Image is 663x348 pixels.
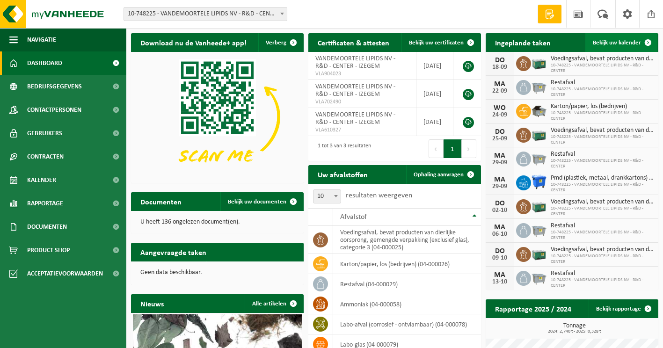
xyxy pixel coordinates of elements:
div: 29-09 [490,159,509,166]
a: Alle artikelen [245,294,303,313]
span: Restafval [551,79,654,87]
img: WB-1100-HPE-BE-01 [531,174,547,190]
td: [DATE] [416,80,453,108]
div: DO [490,247,509,255]
a: Ophaling aanvragen [406,165,480,184]
label: resultaten weergeven [346,192,412,199]
span: VLA702490 [315,98,409,106]
span: 10-748225 - VANDEMOORTELE LIPIDS NV - R&D - CENTER [551,206,654,217]
span: VANDEMOORTELE LIPIDS NV - R&D - CENTER - IZEGEM [315,83,395,98]
img: PB-LB-0680-HPE-GN-01 [531,126,547,142]
img: PB-LB-0680-HPE-GN-01 [531,55,547,71]
img: WB-2500-GAL-GY-01 [531,79,547,94]
h2: Nieuws [131,294,173,312]
span: 10-748225 - VANDEMOORTELE LIPIDS NV - R&D - CENTER [551,134,654,145]
span: 10-748225 - VANDEMOORTELE LIPIDS NV - R&D - CENTER [551,182,654,193]
img: WB-2500-GAL-GY-01 [531,269,547,285]
span: Gebruikers [27,122,62,145]
span: VLA610327 [315,126,409,134]
span: Restafval [551,270,654,277]
a: Bekijk uw documenten [220,192,303,211]
img: WB-5000-GAL-GY-01 [531,102,547,118]
h2: Certificaten & attesten [308,33,399,51]
img: Download de VHEPlus App [131,52,304,181]
div: 25-09 [490,136,509,142]
span: Product Shop [27,239,70,262]
span: Contracten [27,145,64,168]
div: MA [490,176,509,183]
div: 09-10 [490,255,509,261]
button: Verberg [258,33,303,52]
td: ammoniak (04-000058) [333,294,481,314]
span: Afvalstof [340,213,367,221]
span: 10-748225 - VANDEMOORTELE LIPIDS NV - R&D - CENTER [551,230,654,241]
span: Bedrijfsgegevens [27,75,82,98]
button: Previous [429,139,444,158]
td: restafval (04-000029) [333,274,481,294]
span: Restafval [551,151,654,158]
img: WB-2500-GAL-GY-01 [531,222,547,238]
span: Documenten [27,215,67,239]
p: U heeft 136 ongelezen document(en). [140,219,294,225]
span: Voedingsafval, bevat producten van dierlijke oorsprong, gemengde verpakking (exc... [551,127,654,134]
span: VANDEMOORTELE LIPIDS NV - R&D - CENTER - IZEGEM [315,111,395,126]
h2: Download nu de Vanheede+ app! [131,33,256,51]
h2: Aangevraagde taken [131,243,216,261]
span: VANDEMOORTELE LIPIDS NV - R&D - CENTER - IZEGEM [315,55,395,70]
h2: Uw afvalstoffen [308,165,377,183]
span: Verberg [266,40,286,46]
div: 18-09 [490,64,509,71]
span: 10 [313,190,341,203]
span: Acceptatievoorwaarden [27,262,103,285]
div: 22-09 [490,88,509,94]
span: 10-748225 - VANDEMOORTELE LIPIDS NV - R&D - CENTER [551,158,654,169]
h3: Tonnage [490,323,658,334]
span: Restafval [551,222,654,230]
span: 10-748225 - VANDEMOORTELE LIPIDS NV - R&D - CENTER [551,277,654,289]
span: Pmd (plastiek, metaal, drankkartons) (bedrijven) [551,174,654,182]
p: Geen data beschikbaar. [140,269,294,276]
div: 24-09 [490,112,509,118]
div: MA [490,271,509,279]
h2: Documenten [131,192,191,210]
span: Voedingsafval, bevat producten van dierlijke oorsprong, gemengde verpakking (exc... [551,55,654,63]
img: PB-LB-0680-HPE-GN-01 [531,246,547,261]
span: Voedingsafval, bevat producten van dierlijke oorsprong, gemengde verpakking (exc... [551,198,654,206]
span: Navigatie [27,28,56,51]
span: 10-748225 - VANDEMOORTELE LIPIDS NV - R&D - CENTER [551,87,654,98]
span: VLA904023 [315,70,409,78]
span: Kalender [27,168,56,192]
span: 10-748225 - VANDEMOORTELE LIPIDS NV - R&D - CENTER [551,63,654,74]
span: Karton/papier, los (bedrijven) [551,103,654,110]
span: Ophaling aanvragen [414,172,464,178]
div: WO [490,104,509,112]
a: Bekijk uw certificaten [401,33,480,52]
div: MA [490,80,509,88]
td: karton/papier, los (bedrijven) (04-000026) [333,254,481,274]
span: Bekijk uw kalender [593,40,641,46]
span: 10-748225 - VANDEMOORTELE LIPIDS NV - R&D - CENTER [551,110,654,122]
div: 29-09 [490,183,509,190]
span: Bekijk uw documenten [228,199,286,205]
a: Bekijk uw kalender [585,33,657,52]
span: 10-748225 - VANDEMOORTELE LIPIDS NV - R&D - CENTER - IZEGEM [124,7,287,21]
span: Dashboard [27,51,62,75]
span: Contactpersonen [27,98,81,122]
img: PB-LB-0680-HPE-GN-01 [531,198,547,214]
img: WB-2500-GAL-GY-01 [531,150,547,166]
td: [DATE] [416,108,453,136]
div: 13-10 [490,279,509,285]
div: DO [490,128,509,136]
td: labo-afval (corrosief - ontvlambaar) (04-000078) [333,314,481,334]
div: 02-10 [490,207,509,214]
span: Rapportage [27,192,63,215]
button: Next [462,139,476,158]
span: Bekijk uw certificaten [409,40,464,46]
div: DO [490,57,509,64]
div: DO [490,200,509,207]
span: 10 [313,189,341,203]
div: MA [490,224,509,231]
span: 2024: 2,740 t - 2025: 0,328 t [490,329,658,334]
td: [DATE] [416,52,453,80]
